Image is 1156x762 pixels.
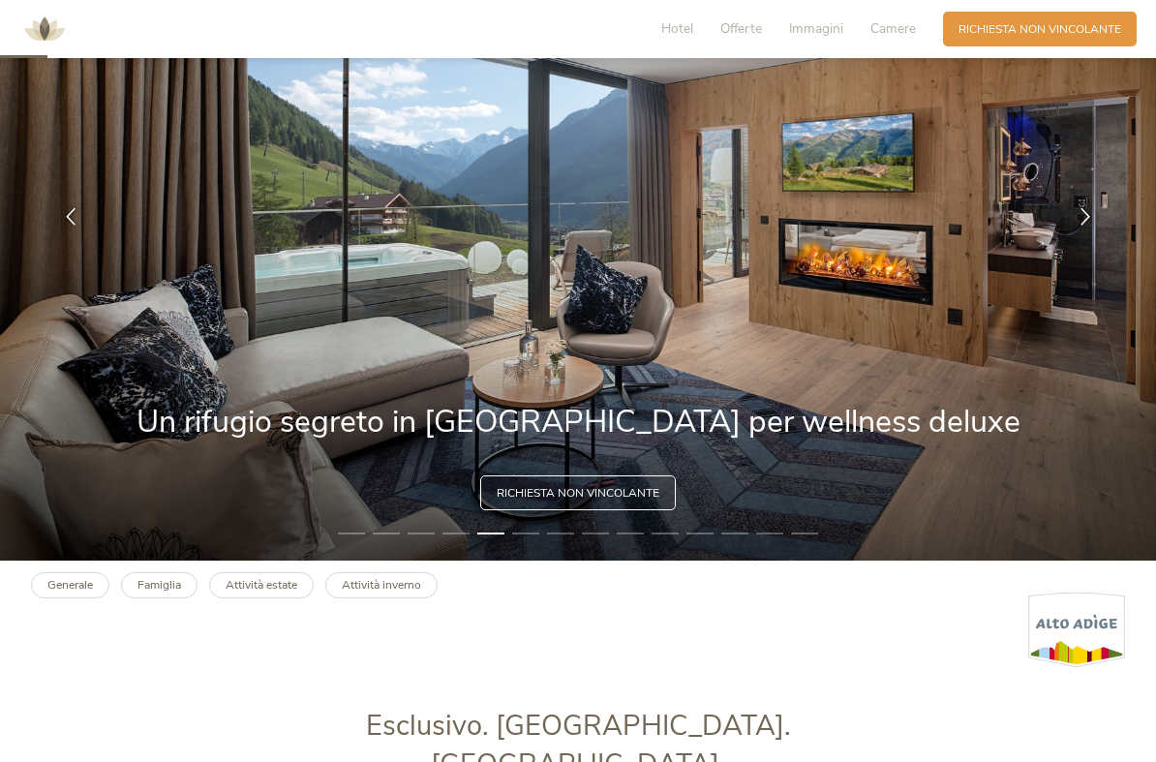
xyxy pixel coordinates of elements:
span: Richiesta non vincolante [497,485,659,502]
span: Richiesta non vincolante [958,21,1121,38]
span: Offerte [720,19,762,38]
b: Famiglia [137,577,181,593]
b: Generale [47,577,93,593]
a: Famiglia [121,572,198,598]
a: Attività inverno [325,572,438,598]
b: Attività inverno [342,577,421,593]
span: Immagini [789,19,843,38]
img: Alto Adige [1028,592,1125,668]
b: Attività estate [226,577,297,593]
span: Camere [870,19,916,38]
a: Attività estate [209,572,314,598]
a: Generale [31,572,109,598]
a: AMONTI & LUNARIS Wellnessresort [15,23,74,34]
span: Hotel [661,19,693,38]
